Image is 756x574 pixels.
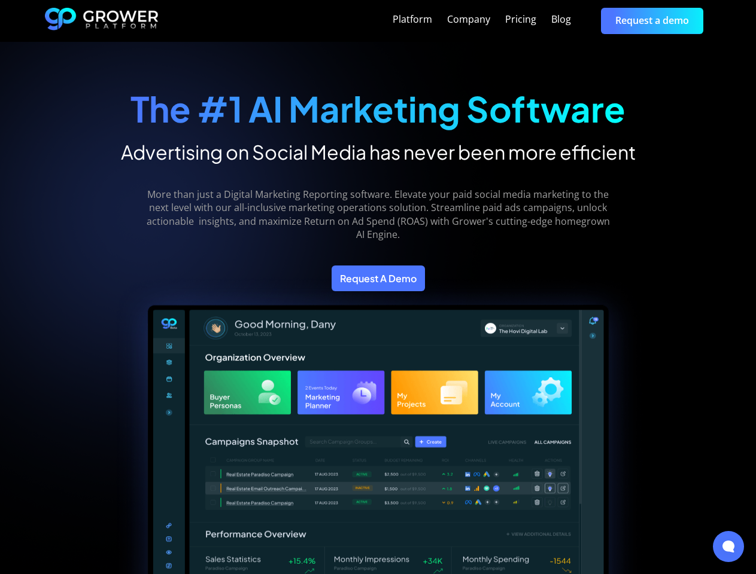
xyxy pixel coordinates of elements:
a: Platform [393,13,432,27]
h2: Advertising on Social Media has never been more efficient [121,140,636,164]
a: Blog [551,13,571,27]
button: close [727,468,737,478]
div: Blog [551,14,571,25]
strong: The #1 AI Marketing Software [130,87,626,130]
a: home [45,8,159,34]
b: Introducing Market Insights [573,508,718,549]
div: Platform [393,14,432,25]
a: Pricing [505,13,536,27]
div: Pricing [505,14,536,25]
img: _p793ks5ak-banner [568,481,724,493]
a: Request a demo [601,8,703,33]
div: Company [447,14,490,25]
a: Request A Demo [332,265,425,291]
p: More than just a Digital Marketing Reporting software. Elevate your paid social media marketing t... [138,188,618,242]
a: Company [447,13,490,27]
